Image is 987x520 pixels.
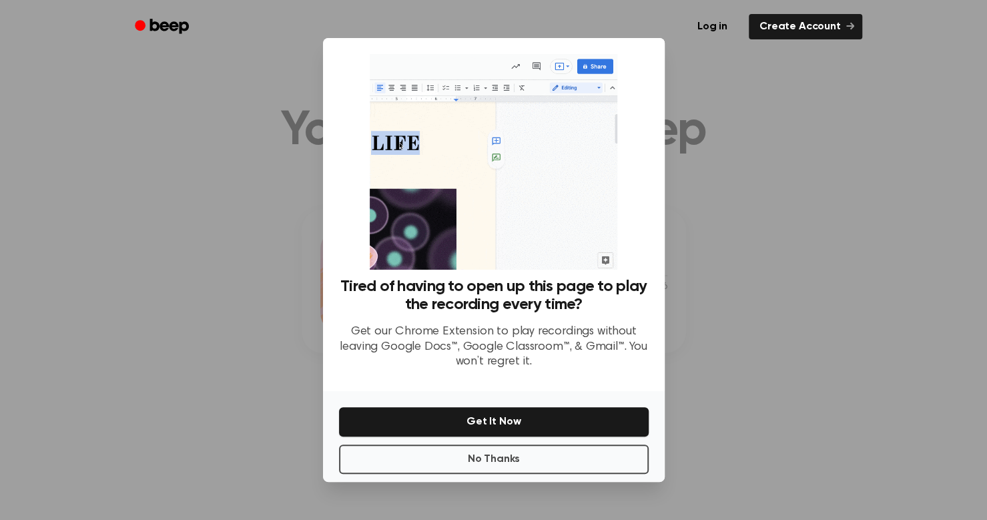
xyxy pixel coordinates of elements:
[749,14,862,39] a: Create Account
[339,407,649,437] button: Get It Now
[339,278,649,314] h3: Tired of having to open up this page to play the recording every time?
[370,54,617,270] img: Beep extension in action
[125,14,201,40] a: Beep
[339,324,649,370] p: Get our Chrome Extension to play recordings without leaving Google Docs™, Google Classroom™, & Gm...
[339,445,649,474] button: No Thanks
[684,11,741,42] a: Log in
